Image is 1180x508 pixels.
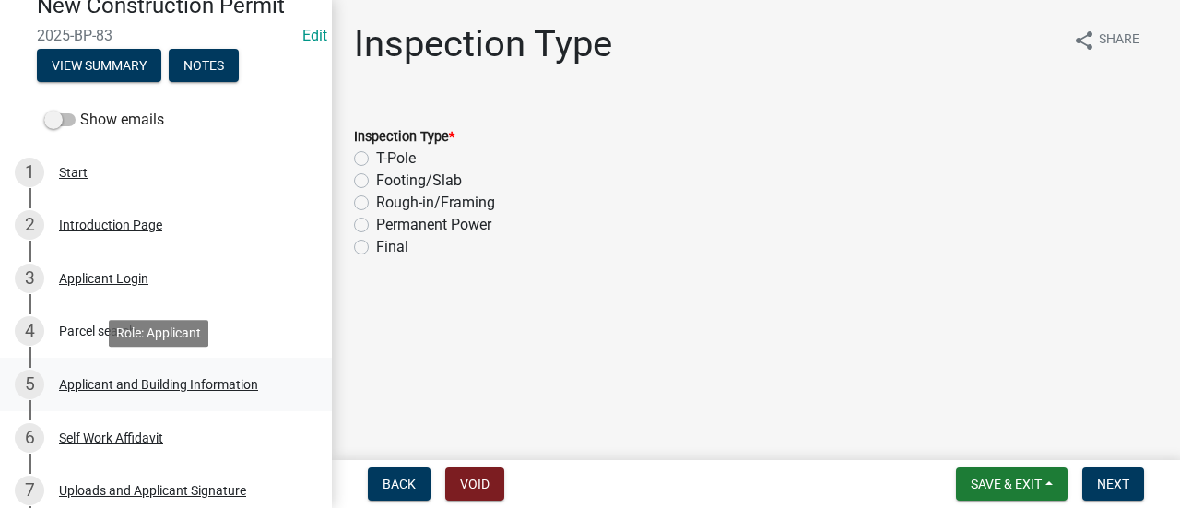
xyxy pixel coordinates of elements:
wm-modal-confirm: Notes [169,59,239,74]
div: 3 [15,264,44,293]
h1: Inspection Type [354,22,612,66]
label: Rough-in/Framing [376,192,495,214]
i: share [1073,30,1095,52]
button: View Summary [37,49,161,82]
label: Show emails [44,109,164,131]
span: Save & Exit [971,477,1042,491]
div: Applicant and Building Information [59,378,258,391]
span: Share [1099,30,1139,52]
div: Uploads and Applicant Signature [59,484,246,497]
label: Final [376,236,408,258]
label: Inspection Type [354,131,454,144]
button: Next [1082,467,1144,501]
div: 5 [15,370,44,399]
div: 7 [15,476,44,505]
div: Role: Applicant [109,320,208,347]
label: Footing/Slab [376,170,462,192]
button: Notes [169,49,239,82]
span: Back [383,477,416,491]
div: 2 [15,210,44,240]
wm-modal-confirm: Summary [37,59,161,74]
div: 6 [15,423,44,453]
button: Void [445,467,504,501]
div: Self Work Affidavit [59,431,163,444]
div: 1 [15,158,44,187]
span: 2025-BP-83 [37,27,295,44]
span: Next [1097,477,1129,491]
label: Permanent Power [376,214,491,236]
button: Save & Exit [956,467,1068,501]
label: T-Pole [376,148,416,170]
div: Parcel search [59,325,136,337]
wm-modal-confirm: Edit Application Number [302,27,327,44]
div: Start [59,166,88,179]
button: Back [368,467,431,501]
a: Edit [302,27,327,44]
button: shareShare [1058,22,1154,58]
div: 4 [15,316,44,346]
div: Applicant Login [59,272,148,285]
div: Introduction Page [59,219,162,231]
